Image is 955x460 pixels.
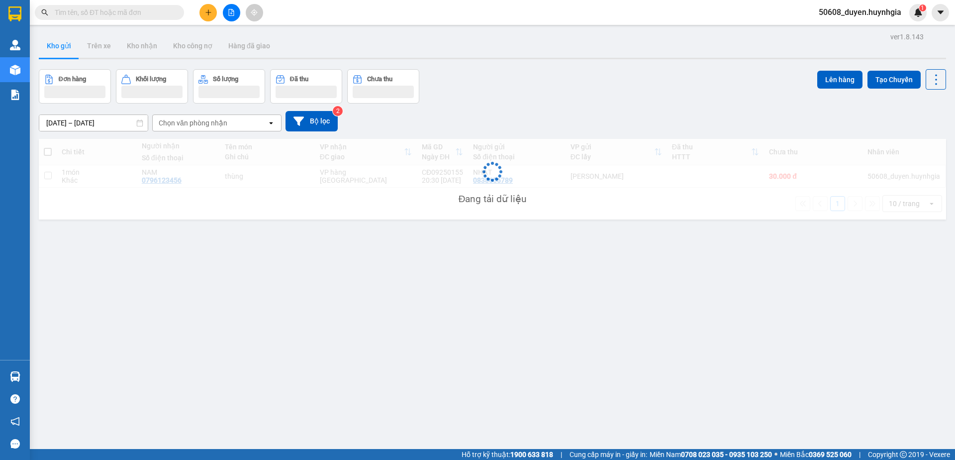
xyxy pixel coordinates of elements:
img: icon-new-feature [914,8,923,17]
span: | [859,449,860,460]
span: aim [251,9,258,16]
span: plus [205,9,212,16]
span: notification [10,417,20,426]
span: | [561,449,562,460]
span: caret-down [936,8,945,17]
div: Số lượng [213,76,238,83]
span: 50608_duyen.huynhgia [811,6,909,18]
div: Đang tải dữ liệu [459,192,527,207]
img: warehouse-icon [10,371,20,382]
button: Đơn hàng [39,69,111,104]
button: Trên xe [79,34,119,58]
button: Bộ lọc [286,111,338,131]
img: warehouse-icon [10,65,20,75]
div: Chọn văn phòng nhận [159,118,227,128]
div: Đã thu [290,76,308,83]
img: solution-icon [10,90,20,100]
input: Tìm tên, số ĐT hoặc mã đơn [55,7,172,18]
strong: 0708 023 035 - 0935 103 250 [681,451,772,459]
button: Chưa thu [347,69,419,104]
button: file-add [223,4,240,21]
input: Select a date range. [39,115,148,131]
span: message [10,439,20,449]
strong: 1900 633 818 [510,451,553,459]
button: Hàng đã giao [220,34,278,58]
strong: 0369 525 060 [809,451,852,459]
button: Đã thu [270,69,342,104]
button: Kho công nợ [165,34,220,58]
img: warehouse-icon [10,40,20,50]
button: plus [199,4,217,21]
div: Đơn hàng [59,76,86,83]
button: Tạo Chuyến [867,71,921,89]
svg: open [267,119,275,127]
div: Chưa thu [367,76,392,83]
span: copyright [900,451,907,458]
span: Hỗ trợ kỹ thuật: [462,449,553,460]
sup: 1 [919,4,926,11]
button: caret-down [932,4,949,21]
button: Số lượng [193,69,265,104]
span: question-circle [10,394,20,404]
span: Cung cấp máy in - giấy in: [570,449,647,460]
sup: 2 [333,106,343,116]
span: file-add [228,9,235,16]
button: Kho nhận [119,34,165,58]
span: ⚪️ [774,453,777,457]
span: Miền Bắc [780,449,852,460]
div: ver 1.8.143 [890,31,924,42]
span: search [41,9,48,16]
span: 1 [921,4,924,11]
button: Lên hàng [817,71,862,89]
div: Khối lượng [136,76,166,83]
img: logo-vxr [8,6,21,21]
button: Khối lượng [116,69,188,104]
button: Kho gửi [39,34,79,58]
span: Miền Nam [650,449,772,460]
button: aim [246,4,263,21]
